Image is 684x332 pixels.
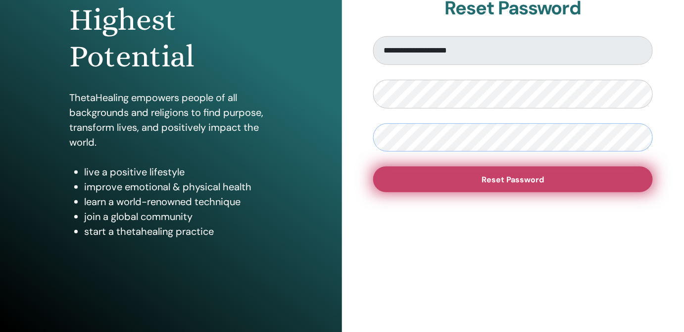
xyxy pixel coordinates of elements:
[84,165,273,179] li: live a positive lifestyle
[69,90,273,150] p: ThetaHealing empowers people of all backgrounds and religions to find purpose, transform lives, a...
[373,166,653,192] button: Reset Password
[84,179,273,194] li: improve emotional & physical health
[84,224,273,239] li: start a thetahealing practice
[84,194,273,209] li: learn a world-renowned technique
[84,209,273,224] li: join a global community
[482,174,544,185] span: Reset Password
